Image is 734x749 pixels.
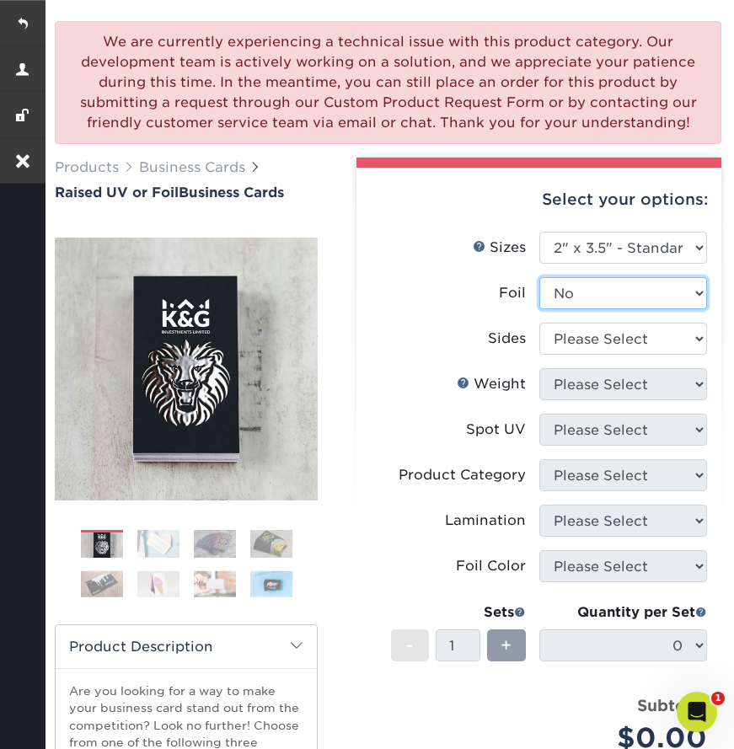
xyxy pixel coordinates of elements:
a: Business Cards [139,159,245,175]
a: Raised UV or FoilBusiness Cards [55,185,318,201]
div: Spot UV [466,420,526,440]
img: Business Cards 07 [194,571,236,597]
div: Foil Color [456,556,526,576]
a: Products [55,159,119,175]
div: Lamination [445,511,526,531]
div: Sets [391,602,526,623]
div: Sides [488,329,526,349]
img: Raised UV or Foil 01 [55,238,318,500]
img: Business Cards 01 [81,524,123,566]
div: Select your options: [370,168,708,232]
img: Business Cards 04 [250,529,292,559]
div: Quantity per Set [539,602,707,623]
div: Weight [457,374,526,394]
span: + [501,633,512,658]
span: 1 [711,692,725,705]
h2: Product Description [56,625,317,668]
span: Raised UV or Foil [55,185,179,201]
img: Business Cards 05 [81,571,123,597]
strong: Subtotal [637,696,707,714]
img: Business Cards 02 [137,529,179,559]
div: Foil [499,283,526,303]
span: - [406,633,414,658]
iframe: Intercom live chat [677,692,717,732]
img: Business Cards 08 [250,571,292,597]
div: Product Category [399,465,526,485]
img: Business Cards 06 [137,571,179,597]
div: Sizes [473,238,526,258]
img: Business Cards 03 [194,529,236,559]
div: We are currently experiencing a technical issue with this product category. Our development team ... [55,21,721,144]
h1: Business Cards [55,185,318,201]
